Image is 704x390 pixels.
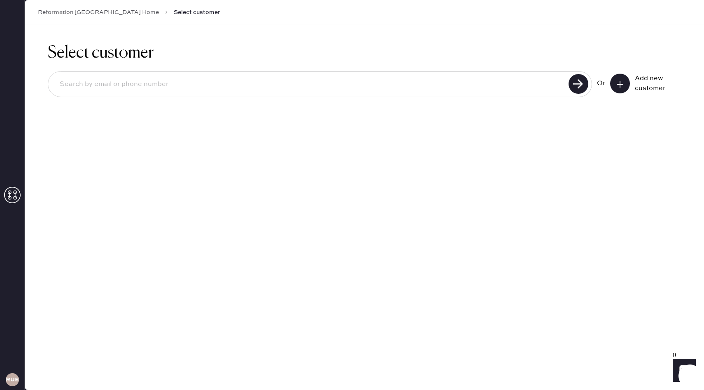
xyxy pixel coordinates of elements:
[597,79,605,88] div: Or
[38,8,159,16] a: Reformation [GEOGRAPHIC_DATA] Home
[53,75,566,94] input: Search by email or phone number
[174,8,220,16] span: Select customer
[665,353,700,388] iframe: Front Chat
[6,377,19,383] h3: RUESA
[48,43,681,63] h1: Select customer
[635,74,676,93] div: Add new customer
